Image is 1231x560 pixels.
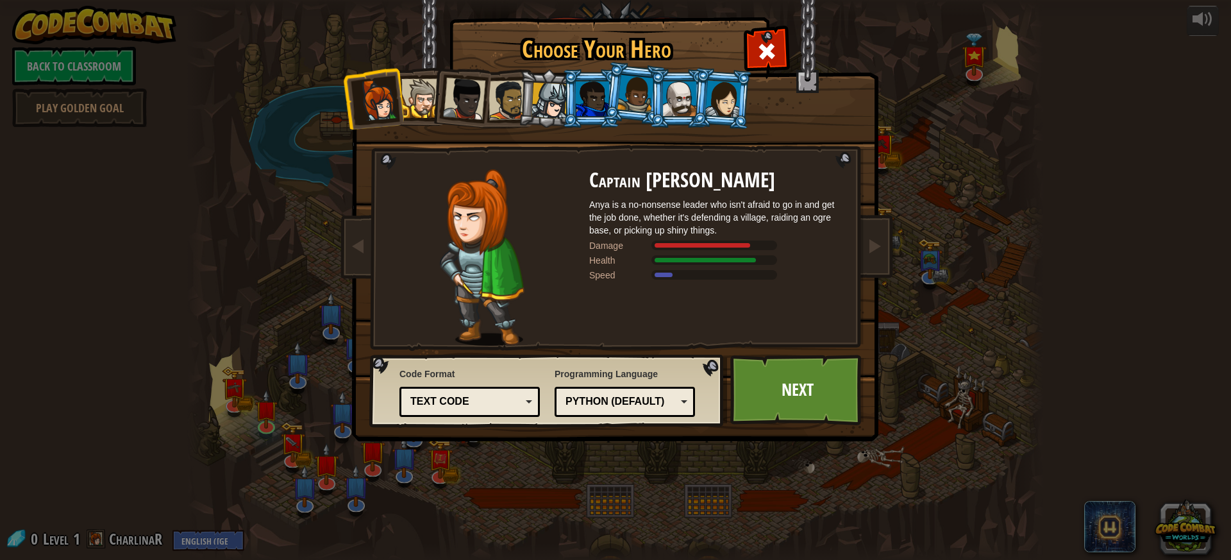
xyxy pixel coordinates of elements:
[691,67,753,130] li: Illia Shieldsmith
[589,269,653,282] div: Speed
[589,254,653,267] div: Health
[589,269,846,282] div: Moves at 6 meters per second.
[440,169,524,346] img: captain-pose.png
[517,68,578,130] li: Hattori Hanzō
[342,67,405,130] li: Captain Anya Weston
[589,239,846,252] div: Deals 120% of listed Warrior weapon damage.
[589,254,846,267] div: Gains 140% of listed Warrior armor health.
[589,198,846,237] div: Anya is a no-nonsense leader who isn't afraid to go in and get the job done, whether it's defendi...
[562,69,620,128] li: Gordon the Stalwart
[410,395,521,409] div: Text code
[730,355,864,425] a: Next
[565,395,676,409] div: Python (Default)
[369,355,727,428] img: language-selector-background.png
[589,169,846,192] h2: Captain [PERSON_NAME]
[388,67,446,126] li: Sir Tharin Thunderfist
[474,69,533,128] li: Alejandro the Duelist
[589,239,653,252] div: Damage
[603,62,666,126] li: Arryn Stonewall
[429,65,492,128] li: Lady Ida Justheart
[452,36,741,63] h1: Choose Your Hero
[649,69,707,128] li: Okar Stompfoot
[399,368,540,380] span: Code Format
[555,368,695,380] span: Programming Language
